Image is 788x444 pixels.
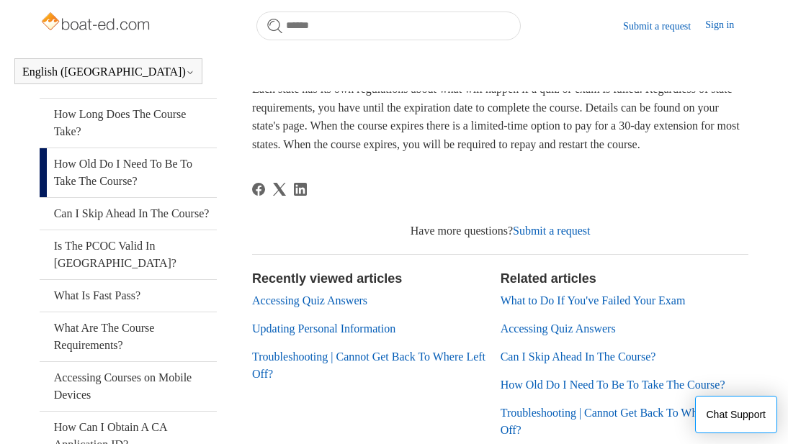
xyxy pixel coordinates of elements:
[273,183,286,196] svg: Share this page on X Corp
[256,12,521,40] input: Search
[501,407,734,436] a: Troubleshooting | Cannot Get Back To Where Left Off?
[273,183,286,196] a: X Corp
[40,230,217,279] a: Is The PCOC Valid In [GEOGRAPHIC_DATA]?
[294,183,307,196] svg: Share this page on LinkedIn
[705,17,748,35] a: Sign in
[252,294,367,307] a: Accessing Quiz Answers
[252,183,265,196] svg: Share this page on Facebook
[40,99,217,148] a: How Long Does The Course Take?
[252,222,748,240] div: Have more questions?
[294,183,307,196] a: LinkedIn
[695,396,778,433] button: Chat Support
[501,294,686,307] a: What to Do If You've Failed Your Exam
[513,225,591,237] a: Submit a request
[40,9,154,37] img: Boat-Ed Help Center home page
[501,269,749,289] h2: Related articles
[252,322,395,335] a: Updating Personal Information
[501,379,725,391] a: How Old Do I Need To Be To Take The Course?
[623,19,705,34] a: Submit a request
[501,322,616,335] a: Accessing Quiz Answers
[252,183,265,196] a: Facebook
[40,312,217,361] a: What Are The Course Requirements?
[252,269,486,289] h2: Recently viewed articles
[40,148,217,197] a: How Old Do I Need To Be To Take The Course?
[40,198,217,230] a: Can I Skip Ahead In The Course?
[40,362,217,411] a: Accessing Courses on Mobile Devices
[252,350,485,380] a: Troubleshooting | Cannot Get Back To Where Left Off?
[40,280,217,312] a: What Is Fast Pass?
[501,350,656,363] a: Can I Skip Ahead In The Course?
[252,80,748,153] p: Each state has its own regulations about what will happen if a quiz or exam is failed. Regardless...
[22,65,194,78] button: English ([GEOGRAPHIC_DATA])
